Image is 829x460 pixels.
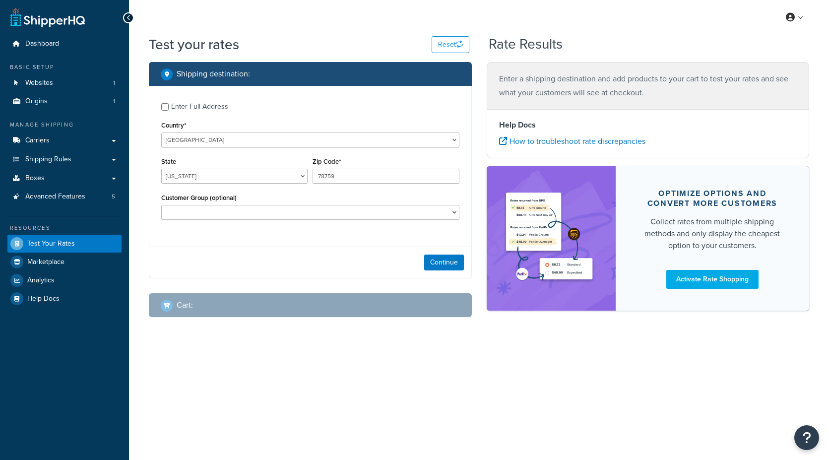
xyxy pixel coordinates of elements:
a: Advanced Features5 [7,188,122,206]
p: Enter a shipping destination and add products to your cart to test your rates and see what your c... [499,72,797,100]
span: Analytics [27,276,55,285]
a: Dashboard [7,35,122,53]
div: Basic Setup [7,63,122,71]
span: Help Docs [27,295,60,303]
span: 5 [112,193,115,201]
div: Enter Full Address [171,100,228,114]
button: Open Resource Center [794,425,819,450]
span: Boxes [25,174,45,183]
a: Test Your Rates [7,235,122,253]
span: Test Your Rates [27,240,75,248]
h1: Test your rates [149,35,239,54]
h4: Help Docs [499,119,797,131]
span: Websites [25,79,53,87]
span: Shipping Rules [25,155,71,164]
button: Reset [432,36,469,53]
a: Boxes [7,169,122,188]
span: 1 [113,79,115,87]
a: Websites1 [7,74,122,92]
a: Marketplace [7,253,122,271]
div: Optimize options and convert more customers [639,189,785,208]
div: Manage Shipping [7,121,122,129]
button: Continue [424,255,464,270]
a: Origins1 [7,92,122,111]
a: Analytics [7,271,122,289]
li: Advanced Features [7,188,122,206]
a: Carriers [7,131,122,150]
span: Dashboard [25,40,59,48]
div: Resources [7,224,122,232]
img: feature-image-rateshop-7084cbbcb2e67ef1d54c2e976f0e592697130d5817b016cf7cc7e13314366067.png [502,181,601,296]
span: 1 [113,97,115,106]
input: Enter Full Address [161,103,169,111]
label: Country* [161,122,186,129]
span: Origins [25,97,48,106]
label: Customer Group (optional) [161,194,237,201]
span: Advanced Features [25,193,85,201]
label: State [161,158,176,165]
span: Carriers [25,136,50,145]
h2: Shipping destination : [177,69,250,78]
div: Collect rates from multiple shipping methods and only display the cheapest option to your customers. [639,216,785,252]
h2: Rate Results [489,37,563,52]
h2: Cart : [177,301,193,310]
li: Origins [7,92,122,111]
span: Marketplace [27,258,64,266]
a: Activate Rate Shopping [666,270,759,289]
label: Zip Code* [313,158,341,165]
li: Websites [7,74,122,92]
a: Help Docs [7,290,122,308]
a: How to troubleshoot rate discrepancies [499,135,645,147]
a: Shipping Rules [7,150,122,169]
